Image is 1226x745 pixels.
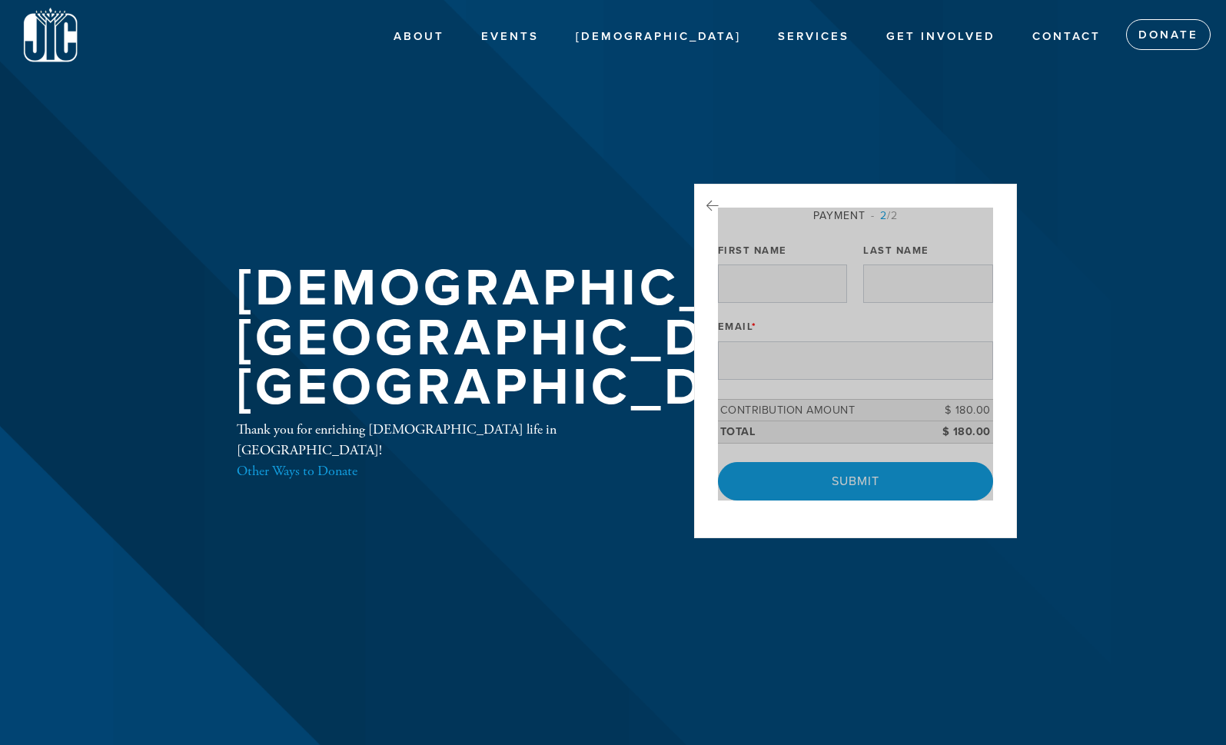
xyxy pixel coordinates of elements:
a: Contact [1021,22,1112,52]
h1: [DEMOGRAPHIC_DATA][GEOGRAPHIC_DATA] [GEOGRAPHIC_DATA] [237,264,879,413]
a: Donate [1126,19,1211,50]
a: About [382,22,456,52]
a: Services [766,22,861,52]
a: Other Ways to Donate [237,462,357,480]
div: Thank you for enriching [DEMOGRAPHIC_DATA] life in [GEOGRAPHIC_DATA]! [237,419,644,481]
a: Events [470,22,550,52]
img: logo%20jic3_1%20copy.png [23,8,78,63]
a: Get Involved [875,22,1007,52]
a: [DEMOGRAPHIC_DATA] [564,22,753,52]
